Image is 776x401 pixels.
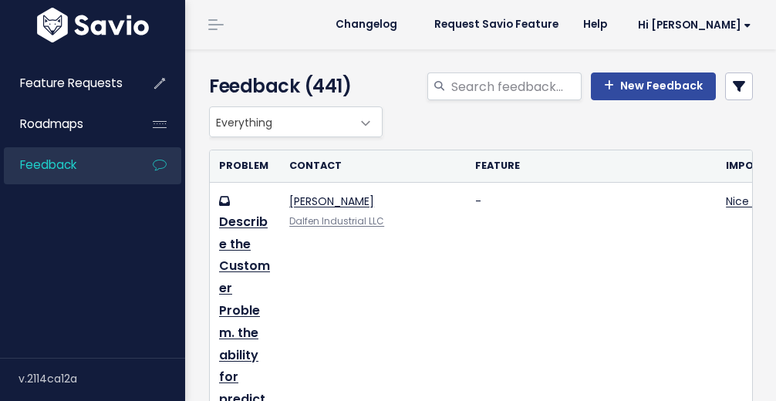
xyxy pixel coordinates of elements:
[4,147,128,183] a: Feedback
[289,215,384,227] a: Dalfen Industrial LLC
[210,107,351,136] span: Everything
[336,19,397,30] span: Changelog
[4,106,128,142] a: Roadmaps
[619,13,764,37] a: Hi [PERSON_NAME]
[20,116,83,132] span: Roadmaps
[591,72,716,100] a: New Feedback
[280,150,466,182] th: Contact
[210,150,280,182] th: Problem
[33,8,153,42] img: logo-white.9d6f32f41409.svg
[450,72,582,100] input: Search feedback...
[289,194,374,209] a: [PERSON_NAME]
[20,75,123,91] span: Feature Requests
[20,157,76,173] span: Feedback
[209,72,375,100] h4: Feedback (441)
[638,19,751,31] span: Hi [PERSON_NAME]
[4,66,128,101] a: Feature Requests
[466,150,717,182] th: Feature
[19,359,185,399] div: v.2114ca12a
[209,106,383,137] span: Everything
[422,13,571,36] a: Request Savio Feature
[571,13,619,36] a: Help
